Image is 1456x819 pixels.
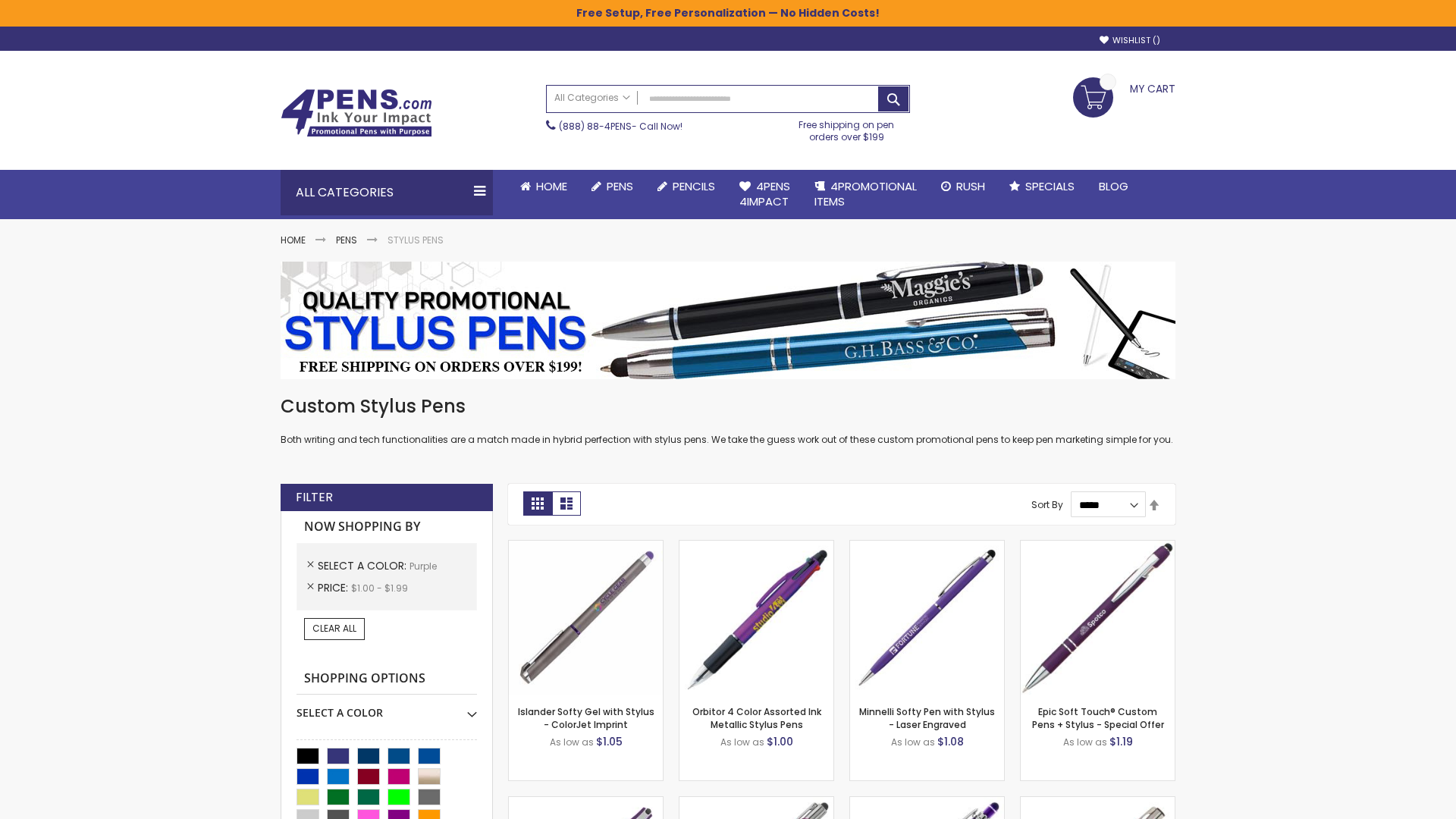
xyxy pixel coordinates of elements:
[388,234,444,246] strong: Stylus Pens
[727,170,802,219] a: 4Pens4impact
[318,580,351,595] span: Price
[850,541,1004,695] img: Minnelli Softy Pen with Stylus - Laser Engraved-Purple
[304,618,365,639] a: Clear All
[297,663,477,695] strong: Shopping Options
[956,178,985,194] span: Rush
[679,796,833,809] a: Tres-Chic with Stylus Metal Pen - Standard Laser-Purple
[518,705,654,730] a: Islander Softy Gel with Stylus - ColorJet Imprint
[1021,541,1175,695] img: 4P-MS8B-Purple
[1100,35,1160,46] a: Wishlist
[692,705,821,730] a: Orbitor 4 Color Assorted Ink Metallic Stylus Pens
[281,394,1175,419] h1: Custom Stylus Pens
[783,113,911,143] div: Free shipping on pen orders over $199
[281,394,1175,447] div: Both writing and tech functionalities are a match made in hybrid perfection with stylus pens. We ...
[850,540,1004,553] a: Minnelli Softy Pen with Stylus - Laser Engraved-Purple
[596,734,623,749] span: $1.05
[550,736,594,748] span: As low as
[720,736,764,748] span: As low as
[1087,170,1141,203] a: Blog
[645,170,727,203] a: Pencils
[559,120,682,133] span: - Call Now!
[859,705,995,730] a: Minnelli Softy Pen with Stylus - Laser Engraved
[1021,796,1175,809] a: Tres-Chic Touch Pen - Standard Laser-Purple
[1025,178,1075,194] span: Specials
[1063,736,1107,748] span: As low as
[281,234,306,246] a: Home
[281,89,432,137] img: 4Pens Custom Pens and Promotional Products
[509,796,663,809] a: Avendale Velvet Touch Stylus Gel Pen-Purple
[559,120,632,133] a: (888) 88-4PENS
[802,170,929,219] a: 4PROMOTIONALITEMS
[814,178,917,209] span: 4PROMOTIONAL ITEMS
[1031,498,1063,511] label: Sort By
[547,86,638,111] a: All Categories
[679,540,833,553] a: Orbitor 4 Color Assorted Ink Metallic Stylus Pens-Purple
[297,695,477,720] div: Select A Color
[296,489,333,506] strong: Filter
[1099,178,1128,194] span: Blog
[929,170,997,203] a: Rush
[1021,540,1175,553] a: 4P-MS8B-Purple
[679,541,833,695] img: Orbitor 4 Color Assorted Ink Metallic Stylus Pens-Purple
[607,178,633,194] span: Pens
[351,582,408,595] span: $1.00 - $1.99
[509,541,663,695] img: Islander Softy Gel with Stylus - ColorJet Imprint-Purple
[523,491,552,516] strong: Grid
[579,170,645,203] a: Pens
[297,511,477,543] strong: Now Shopping by
[318,558,409,573] span: Select A Color
[1032,705,1164,730] a: Epic Soft Touch® Custom Pens + Stylus - Special Offer
[673,178,715,194] span: Pencils
[509,540,663,553] a: Islander Softy Gel with Stylus - ColorJet Imprint-Purple
[937,734,964,749] span: $1.08
[409,560,437,573] span: Purple
[281,170,493,215] div: All Categories
[336,234,357,246] a: Pens
[536,178,567,194] span: Home
[997,170,1087,203] a: Specials
[508,170,579,203] a: Home
[850,796,1004,809] a: Phoenix Softy with Stylus Pen - Laser-Purple
[891,736,935,748] span: As low as
[767,734,793,749] span: $1.00
[739,178,790,209] span: 4Pens 4impact
[312,622,356,635] span: Clear All
[554,92,630,104] span: All Categories
[1109,734,1133,749] span: $1.19
[281,262,1175,379] img: Stylus Pens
